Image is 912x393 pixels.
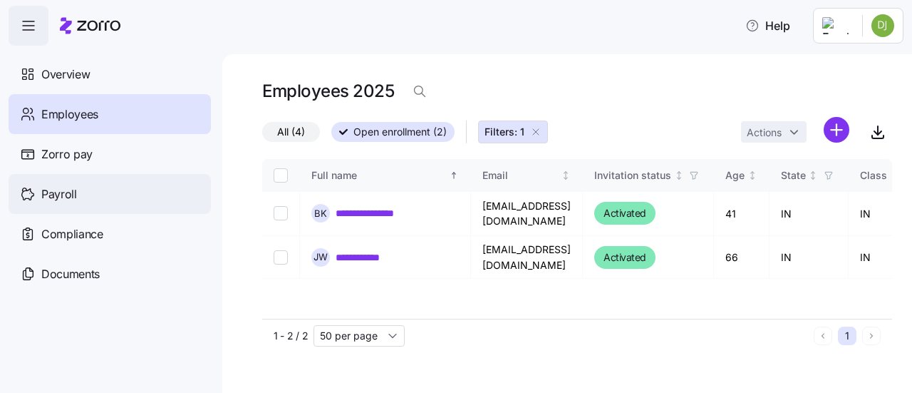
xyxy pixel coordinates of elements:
[734,11,802,40] button: Help
[747,128,782,138] span: Actions
[274,168,288,183] input: Select all records
[482,168,559,183] div: Email
[41,66,90,83] span: Overview
[889,170,899,180] div: Not sorted
[471,236,583,279] td: [EMAIL_ADDRESS][DOMAIN_NAME]
[674,170,684,180] div: Not sorted
[769,192,849,236] td: IN
[9,134,211,174] a: Zorro pay
[471,159,583,192] th: EmailNot sorted
[862,327,881,345] button: Next page
[300,159,471,192] th: Full nameSorted ascending
[769,159,849,192] th: StateNot sorted
[9,54,211,94] a: Overview
[311,168,447,183] div: Full name
[747,170,757,180] div: Not sorted
[603,249,646,266] span: Activated
[603,205,646,222] span: Activated
[41,106,98,123] span: Employees
[274,206,288,220] input: Select record 1
[714,236,769,279] td: 66
[449,170,459,180] div: Sorted ascending
[714,192,769,236] td: 41
[277,123,305,141] span: All (4)
[594,168,671,183] div: Invitation status
[745,17,790,34] span: Help
[471,192,583,236] td: [EMAIL_ADDRESS][DOMAIN_NAME]
[561,170,571,180] div: Not sorted
[9,94,211,134] a: Employees
[824,117,849,143] svg: add icon
[714,159,769,192] th: AgeNot sorted
[769,236,849,279] td: IN
[741,121,807,143] button: Actions
[808,170,818,180] div: Not sorted
[353,123,447,141] span: Open enrollment (2)
[781,168,806,183] div: State
[478,121,548,143] button: Filters: 1
[41,225,103,243] span: Compliance
[860,168,887,183] div: Class
[484,125,524,139] span: Filters: 1
[9,174,211,214] a: Payroll
[822,17,851,34] img: Employer logo
[41,265,100,283] span: Documents
[314,209,327,218] span: B K
[274,329,308,343] span: 1 - 2 / 2
[41,185,77,203] span: Payroll
[838,327,856,345] button: 1
[814,327,832,345] button: Previous page
[9,254,211,294] a: Documents
[725,168,745,183] div: Age
[871,14,894,37] img: ebbf617f566908890dfd872f8ec40b3c
[313,252,328,262] span: J W
[9,214,211,254] a: Compliance
[41,146,93,163] span: Zorro pay
[262,80,394,102] h1: Employees 2025
[274,250,288,265] input: Select record 2
[583,159,714,192] th: Invitation statusNot sorted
